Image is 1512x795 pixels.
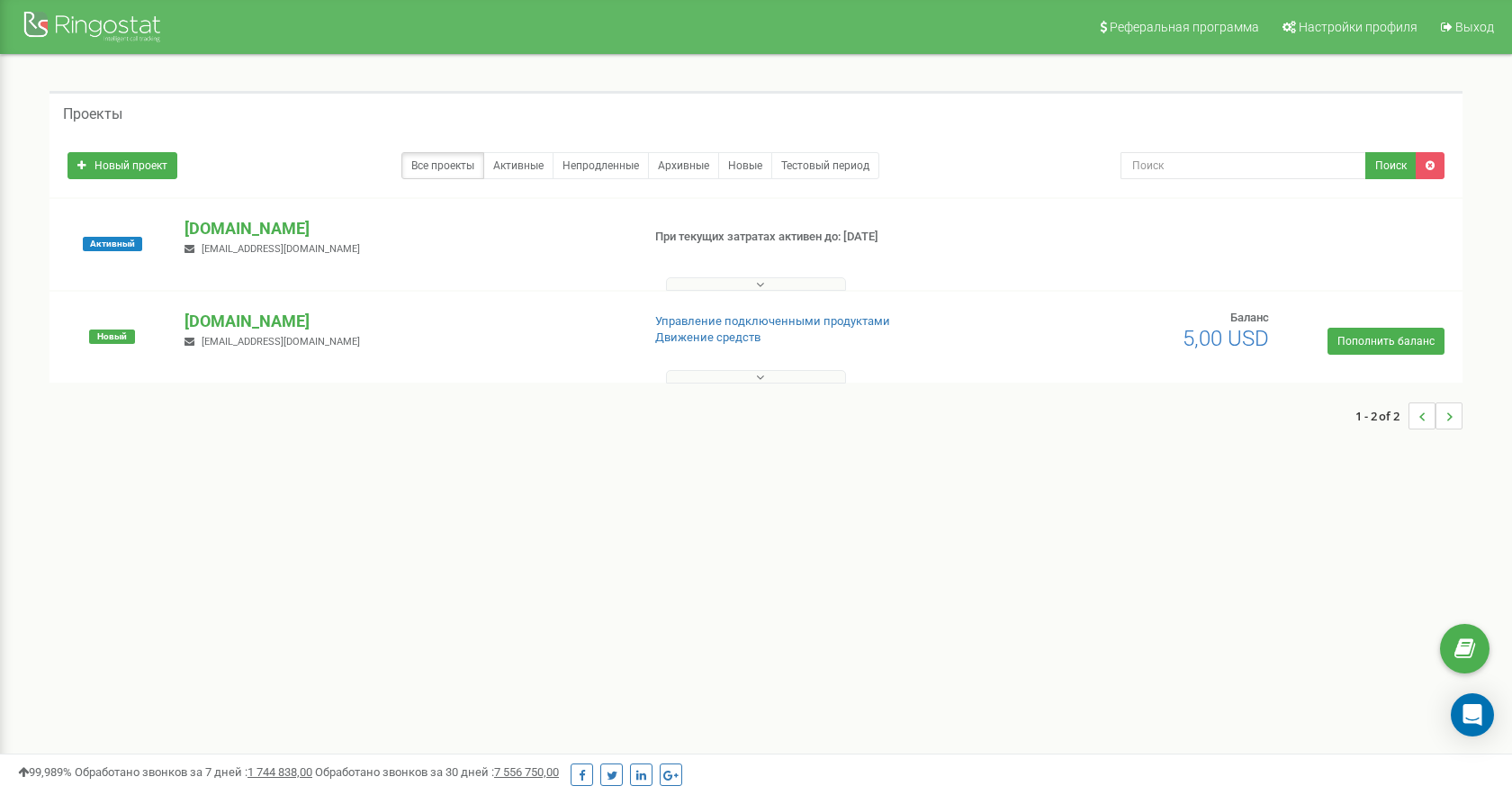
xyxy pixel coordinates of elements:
a: Пополнить баланс [1327,328,1444,355]
span: Обработано звонков за 7 дней : [75,765,312,779]
span: Активный [83,237,142,251]
a: Тестовый период [771,152,879,179]
span: [EMAIL_ADDRESS][DOMAIN_NAME] [202,336,360,348]
u: 1 744 838,00 [247,765,312,779]
a: Управление подключенными продуктами [655,314,890,328]
a: Активные [483,152,553,179]
h5: Проекты [63,106,122,122]
nav: ... [1355,384,1462,447]
a: Все проекты [401,152,484,179]
span: [EMAIL_ADDRESS][DOMAIN_NAME] [202,243,360,255]
button: Поиск [1365,152,1417,179]
a: Новые [718,152,772,179]
p: [DOMAIN_NAME] [184,310,625,333]
a: Архивные [648,152,719,179]
input: Поиск [1120,152,1366,179]
a: Новый проект [67,152,177,179]
span: Обработано звонков за 30 дней : [315,765,559,779]
a: Движение средств [655,330,760,344]
u: 7 556 750,00 [494,765,559,779]
p: [DOMAIN_NAME] [184,217,625,240]
span: Новый [89,330,135,344]
span: 99,989% [18,765,72,779]
span: Баланс [1230,311,1269,324]
span: Реферальная программа [1110,20,1259,34]
p: При текущих затратах активен до: [DATE] [655,229,979,246]
span: 5,00 USD [1183,326,1269,351]
a: Непродленные [553,152,649,179]
div: Open Intercom Messenger [1451,693,1494,736]
span: Настройки профиля [1299,20,1417,34]
span: 1 - 2 of 2 [1355,402,1408,429]
span: Выход [1455,20,1494,34]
